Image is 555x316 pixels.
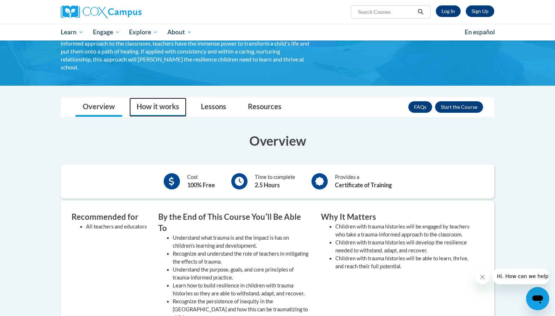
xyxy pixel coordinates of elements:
[465,28,495,36] span: En español
[173,266,310,282] li: Understand the purpose, goals, and core principles of trauma-informed practice.
[194,98,233,117] a: Lessons
[173,282,310,298] li: Learn how to build resilience in children with trauma histories so they are able to withstand, ad...
[76,98,122,117] a: Overview
[61,28,83,37] span: Learn
[255,173,295,189] div: Time to complete
[93,28,120,37] span: Engage
[61,132,494,150] h3: Overview
[158,212,310,234] h3: By the End of This Course Youʹll Be Able To
[435,101,483,113] button: Enroll
[526,287,549,310] iframe: Button to launch messaging window
[88,24,125,40] a: Engage
[187,173,215,189] div: Cost
[335,173,392,189] div: Provides a
[460,25,500,40] a: En español
[436,5,461,17] a: Log In
[321,212,473,223] h3: Why It Matters
[357,8,415,16] input: Search Courses
[61,5,198,18] a: Cox Campus
[475,270,490,284] iframe: Close message
[4,5,59,11] span: Hi. How can we help?
[255,182,280,188] b: 2.5 Hours
[173,234,310,250] li: Understand what trauma is and the impact is has on children's learning and development.
[163,24,197,40] a: About
[335,223,473,239] li: Children with trauma histories will be engaged by teachers who take a trauma-informed approach to...
[335,182,392,188] b: Certificate of Training
[61,5,142,18] img: Cox Campus
[50,24,505,40] div: Main menu
[466,5,494,17] a: Register
[173,250,310,266] li: Recognize and understand the role of teachers in mitigating the effects of trauma.
[129,28,158,37] span: Explore
[415,8,426,16] button: Search
[56,24,88,40] a: Learn
[167,28,192,37] span: About
[492,268,549,284] iframe: Message from company
[72,212,147,223] h3: Recommended for
[86,223,147,231] li: All teachers and educators
[335,239,473,255] li: Children with trauma histories will develop the resilience needed to withstand, adapt, and recover.
[408,101,432,113] a: FAQs
[129,98,186,117] a: How it works
[241,98,289,117] a: Resources
[187,182,215,188] b: 100% Free
[124,24,163,40] a: Explore
[335,255,473,270] li: Children with trauma histories will be able to learn, thrive, and reach their full potential.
